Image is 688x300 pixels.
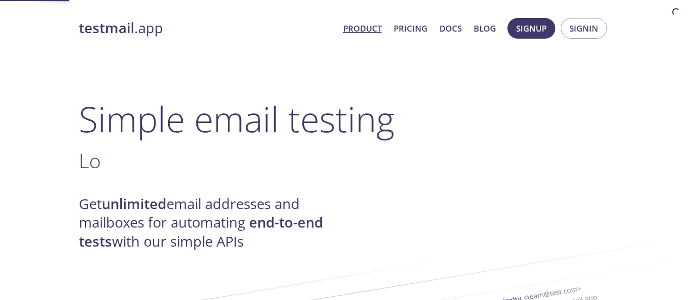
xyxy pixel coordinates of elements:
span: Signup [516,21,547,35]
a: Blog [474,21,496,35]
button: Signup [507,18,555,39]
span: Lo [79,147,101,174]
a: testmail.app [79,19,334,38]
h1: Simple email testing [79,98,610,140]
a: Pricing [394,21,427,35]
a: Product [343,21,382,35]
h4: Get email addresses and mailboxes for automating with our simple APIs [79,195,344,251]
a: Docs [439,21,462,35]
span: Signin [569,21,598,35]
strong: unlimited [102,194,166,213]
strong: testmail [79,19,134,38]
strong: end-to-end tests [79,213,323,250]
button: Signin [561,18,607,39]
